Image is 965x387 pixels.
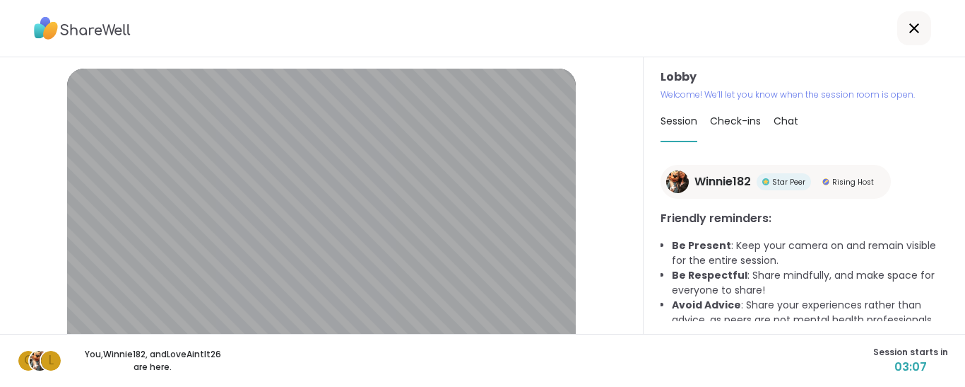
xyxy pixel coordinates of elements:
[873,359,948,376] span: 03:07
[672,268,747,282] b: Be Respectful
[672,268,948,298] li: : Share mindfully, and make space for everyone to share!
[661,165,891,199] a: Winnie182Winnie182Star PeerStar PeerRising HostRising Host
[774,114,798,128] span: Chat
[832,177,874,187] span: Rising Host
[661,88,948,101] p: Welcome! We’ll let you know when the session room is open.
[30,351,49,371] img: Winnie182
[34,12,131,45] img: ShareWell Logo
[710,114,761,128] span: Check-ins
[822,178,829,185] img: Rising Host
[661,69,948,86] h3: Lobby
[666,171,689,193] img: Winnie182
[661,114,697,128] span: Session
[661,210,948,227] h3: Friendly reminders:
[73,348,232,374] p: You, Winnie182 , and LoveAintIt26 are here.
[873,346,948,359] span: Session starts in
[694,173,751,190] span: Winnie182
[762,178,769,185] img: Star Peer
[49,352,54,370] span: L
[772,177,805,187] span: Star Peer
[672,298,948,328] li: : Share your experiences rather than advice, as peers are not mental health professionals.
[672,298,741,312] b: Avoid Advice
[672,238,731,253] b: Be Present
[672,238,948,268] li: : Keep your camera on and remain visible for the entire session.
[24,352,33,370] span: C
